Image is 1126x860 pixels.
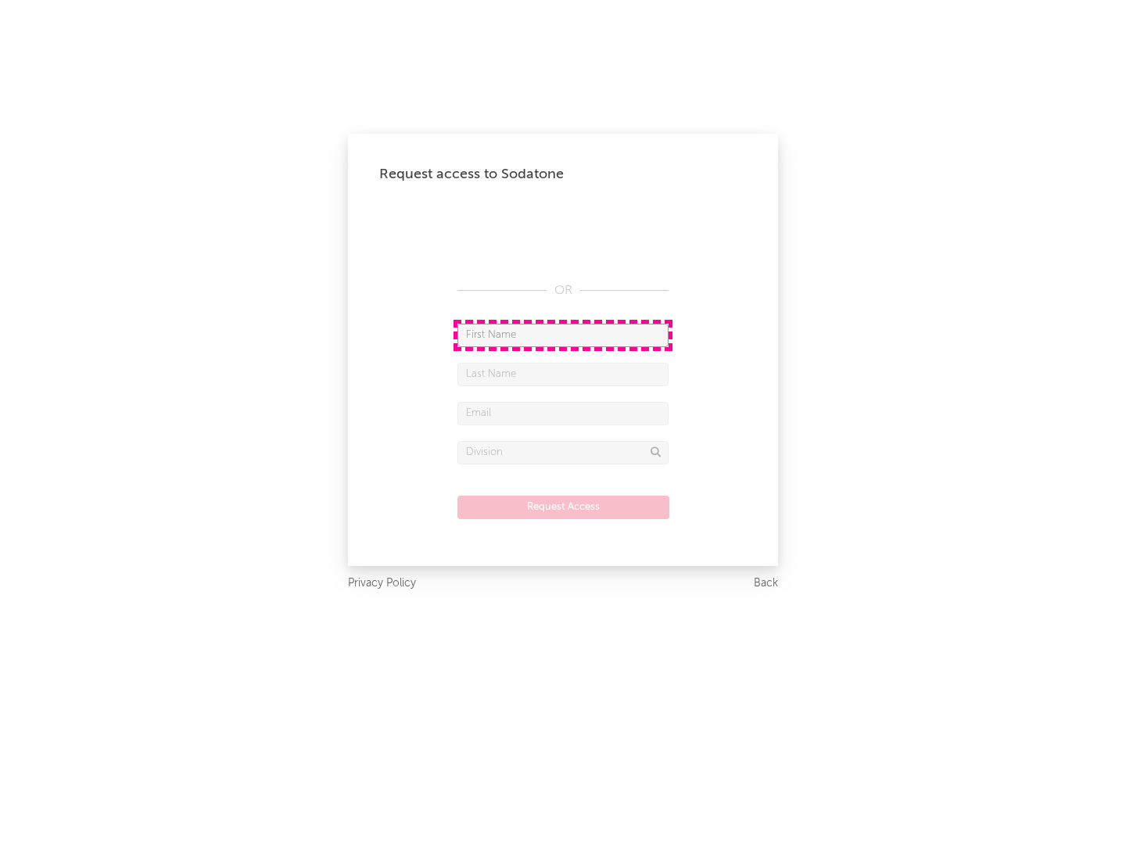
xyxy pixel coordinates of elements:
[348,574,416,593] a: Privacy Policy
[457,363,669,386] input: Last Name
[754,574,778,593] a: Back
[379,165,747,184] div: Request access to Sodatone
[457,324,669,347] input: First Name
[457,441,669,464] input: Division
[457,402,669,425] input: Email
[457,281,669,300] div: OR
[457,496,669,519] button: Request Access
